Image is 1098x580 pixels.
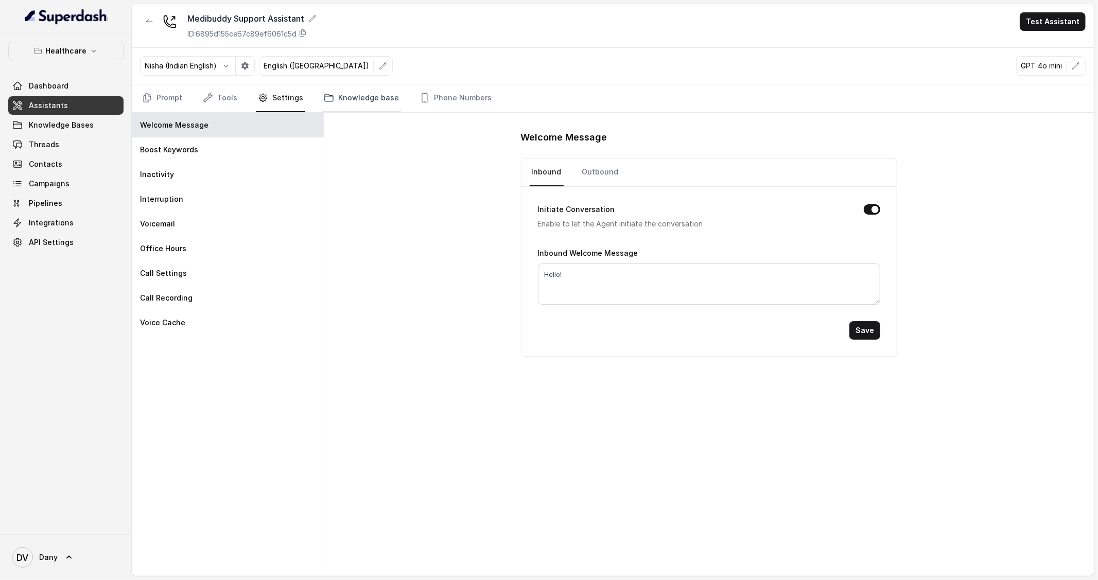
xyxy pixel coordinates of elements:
[849,321,880,340] button: Save
[8,77,124,95] a: Dashboard
[140,84,184,112] a: Prompt
[140,243,186,254] p: Office Hours
[29,237,74,248] span: API Settings
[8,155,124,173] a: Contacts
[39,552,58,563] span: Dany
[538,203,615,216] label: Initiate Conversation
[29,159,62,169] span: Contacts
[322,84,401,112] a: Knowledge base
[530,159,564,186] a: Inbound
[140,293,193,303] p: Call Recording
[140,120,208,130] p: Welcome Message
[29,120,94,130] span: Knowledge Bases
[140,169,174,180] p: Inactivity
[538,249,638,257] label: Inbound Welcome Message
[29,179,69,189] span: Campaigns
[201,84,239,112] a: Tools
[145,61,217,71] p: Nisha (Indian English)
[140,318,185,328] p: Voice Cache
[140,194,183,204] p: Interruption
[140,145,198,155] p: Boost Keywords
[530,159,889,186] nav: Tabs
[256,84,305,112] a: Settings
[140,84,1086,112] nav: Tabs
[140,219,175,229] p: Voicemail
[8,233,124,252] a: API Settings
[8,96,124,115] a: Assistants
[29,218,74,228] span: Integrations
[538,218,848,230] p: Enable to let the Agent initiate the conversation
[8,135,124,154] a: Threads
[8,116,124,134] a: Knowledge Bases
[1020,12,1086,31] button: Test Assistant
[538,263,881,305] textarea: Hello!
[25,8,108,25] img: light.svg
[187,29,297,39] p: ID: 6895d155ce67c89ef6061c5d
[264,61,369,71] p: English ([GEOGRAPHIC_DATA])
[29,139,59,150] span: Threads
[580,159,621,186] a: Outbound
[17,552,29,563] text: DV
[8,214,124,232] a: Integrations
[29,81,68,91] span: Dashboard
[8,174,124,193] a: Campaigns
[521,129,898,146] h1: Welcome Message
[45,45,86,57] p: Healthcare
[8,194,124,213] a: Pipelines
[8,42,124,60] button: Healthcare
[140,268,187,278] p: Call Settings
[1021,61,1062,71] p: GPT 4o mini
[29,100,68,111] span: Assistants
[29,198,62,208] span: Pipelines
[187,12,317,25] div: Medibuddy Support Assistant
[8,543,124,572] a: Dany
[417,84,494,112] a: Phone Numbers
